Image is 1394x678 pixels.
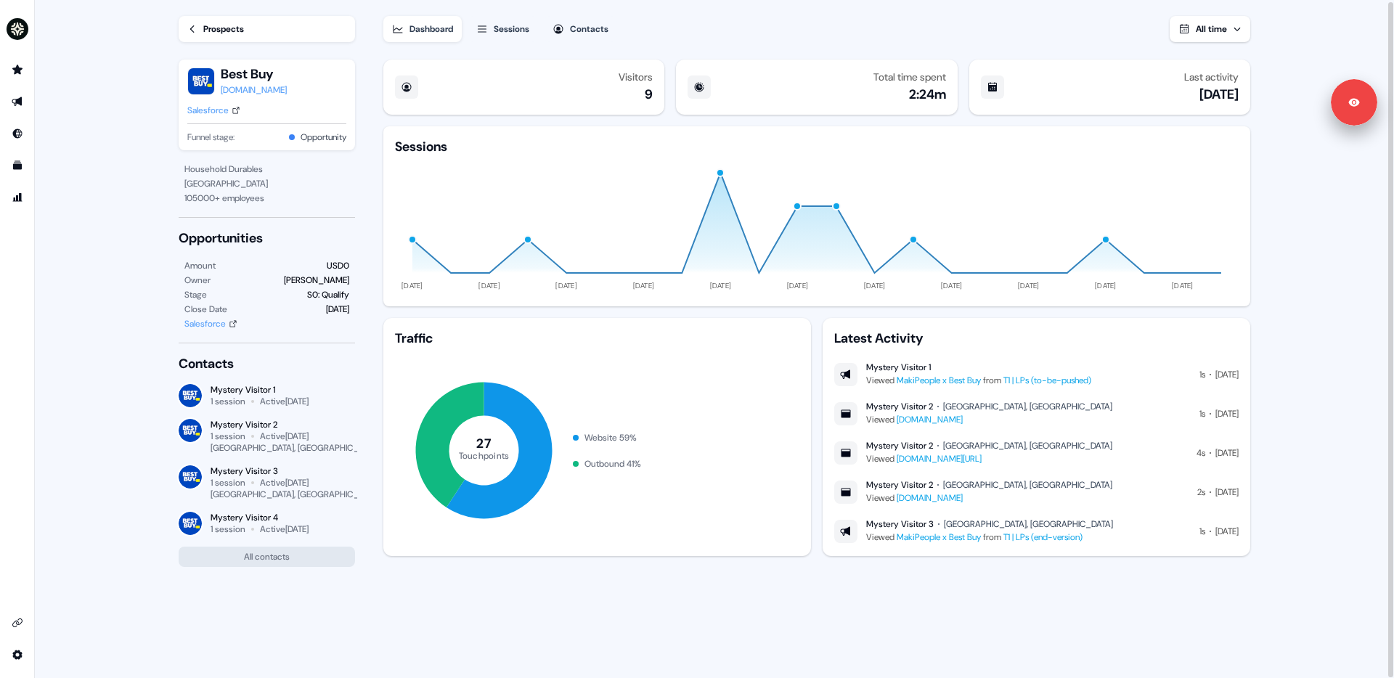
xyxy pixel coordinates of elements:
div: Salesforce [187,103,229,118]
div: Active [DATE] [260,477,309,489]
div: [DATE] [1199,86,1239,103]
div: Amount [184,258,216,273]
tspan: [DATE] [710,281,732,290]
a: [DOMAIN_NAME] [221,83,287,97]
div: Stage [184,287,207,302]
div: Visitors [619,71,653,83]
tspan: [DATE] [402,281,423,290]
button: All time [1170,16,1250,42]
div: 1 session [211,396,245,407]
div: Last activity [1184,71,1239,83]
button: Sessions [468,16,538,42]
div: Household Durables [184,162,349,176]
div: Mystery Visitor 2 [866,479,933,491]
a: Go to Inbound [6,122,29,145]
tspan: [DATE] [787,281,809,290]
div: Salesforce [184,316,226,331]
div: 2:24m [909,86,946,103]
span: Funnel stage: [187,130,235,144]
a: Prospects [179,16,355,42]
a: T1 | LPs (to-be-pushed) [1003,375,1091,386]
a: T1 | LPs (end-version) [1003,531,1083,543]
div: Outbound 41 % [584,457,641,471]
div: [PERSON_NAME] [284,273,349,287]
div: 1s [1199,524,1205,539]
div: [GEOGRAPHIC_DATA], [GEOGRAPHIC_DATA] [211,489,381,500]
div: 2s [1197,485,1205,499]
div: Mystery Visitor 1 [866,362,931,373]
div: Latest Activity [834,330,1239,347]
div: [GEOGRAPHIC_DATA], [GEOGRAPHIC_DATA] [944,518,1113,530]
button: Contacts [544,16,617,42]
div: 4s [1197,446,1205,460]
div: Total time spent [873,71,946,83]
div: Viewed [866,452,1112,466]
tspan: [DATE] [864,281,886,290]
div: Viewed [866,491,1112,505]
button: Dashboard [383,16,462,42]
div: 1s [1199,367,1205,382]
button: Opportunity [301,130,346,144]
div: Viewed from [866,373,1091,388]
a: Salesforce [187,103,240,118]
div: Traffic [395,330,799,347]
a: Salesforce [184,316,237,331]
a: Go to templates [6,154,29,177]
div: Mystery Visitor 3 [211,465,355,477]
div: [DATE] [1215,485,1239,499]
div: 1s [1199,407,1205,421]
div: Mystery Visitor 2 [866,440,933,452]
div: 1 session [211,523,245,535]
tspan: [DATE] [1018,281,1040,290]
div: S0: Qualify [307,287,349,302]
a: Go to integrations [6,611,29,634]
div: [DATE] [1215,446,1239,460]
div: Sessions [494,22,529,36]
div: USD0 [327,258,349,273]
div: Viewed from [866,530,1113,544]
div: [DATE] [326,302,349,316]
div: Opportunities [179,229,355,247]
a: [DOMAIN_NAME][URL] [897,453,982,465]
tspan: [DATE] [941,281,963,290]
div: Active [DATE] [260,396,309,407]
div: Contacts [570,22,608,36]
tspan: 27 [476,435,492,452]
div: 1 session [211,430,245,442]
button: All contacts [179,547,355,567]
div: Mystery Visitor 2 [866,401,933,412]
div: Prospects [203,22,244,36]
tspan: Touchpoints [459,449,510,461]
div: 1 session [211,477,245,489]
div: [DATE] [1215,524,1239,539]
tspan: [DATE] [555,281,577,290]
div: Sessions [395,138,447,155]
a: MakiPeople x Best Buy [897,375,981,386]
div: [GEOGRAPHIC_DATA], [GEOGRAPHIC_DATA] [211,442,381,454]
button: Best Buy [221,65,287,83]
div: 9 [645,86,653,103]
a: MakiPeople x Best Buy [897,531,981,543]
div: Active [DATE] [260,523,309,535]
div: Mystery Visitor 2 [211,419,355,430]
tspan: [DATE] [1095,281,1117,290]
div: [DATE] [1215,367,1239,382]
span: All time [1196,23,1227,35]
div: Contacts [179,355,355,372]
a: Go to attribution [6,186,29,209]
div: [GEOGRAPHIC_DATA], [GEOGRAPHIC_DATA] [943,479,1112,491]
tspan: [DATE] [1172,281,1194,290]
div: Dashboard [409,22,453,36]
div: Close Date [184,302,227,316]
div: [GEOGRAPHIC_DATA], [GEOGRAPHIC_DATA] [943,440,1112,452]
a: [DOMAIN_NAME] [897,414,963,425]
div: Viewed [866,412,1112,427]
a: Go to prospects [6,58,29,81]
tspan: [DATE] [633,281,655,290]
div: Mystery Visitor 1 [211,384,309,396]
div: Mystery Visitor 3 [866,518,934,530]
div: 105000 + employees [184,191,349,205]
div: Website 59 % [584,430,637,445]
div: [GEOGRAPHIC_DATA], [GEOGRAPHIC_DATA] [943,401,1112,412]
